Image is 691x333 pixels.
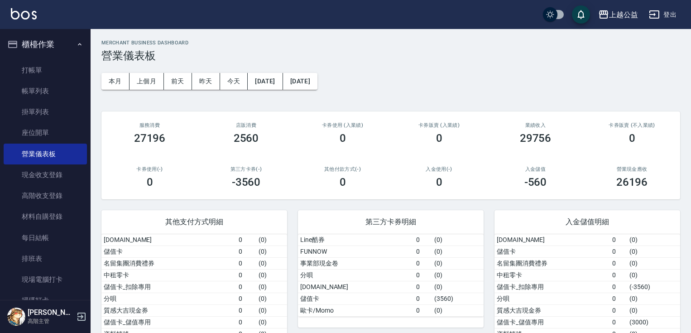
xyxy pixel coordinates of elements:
td: 0 [610,304,627,316]
td: ( 0 ) [432,246,484,257]
h2: 入金儲值 [498,166,573,172]
button: 上個月 [130,73,164,90]
h2: 營業現金應收 [595,166,669,172]
td: ( 0 ) [256,269,287,281]
td: 分唄 [101,293,236,304]
td: 分唄 [494,293,610,304]
td: 中租零卡 [494,269,610,281]
td: [DOMAIN_NAME] [494,234,610,246]
h3: 服務消費 [112,122,187,128]
td: 0 [414,304,432,316]
span: 其他支付方式明細 [112,217,276,227]
td: 儲值卡 [298,293,414,304]
td: 0 [236,246,256,257]
td: 質感大吉現金券 [494,304,610,316]
td: ( 0 ) [432,269,484,281]
td: 0 [236,281,256,293]
td: 0 [414,269,432,281]
td: ( 0 ) [627,257,680,269]
a: 現場電腦打卡 [4,269,87,290]
td: 0 [610,257,627,269]
h3: 0 [340,132,346,145]
td: 0 [610,316,627,328]
h2: 業績收入 [498,122,573,128]
button: [DATE] [283,73,317,90]
td: 儲值卡_儲值專用 [101,316,236,328]
td: 名留集團消費禮券 [101,257,236,269]
td: Line酷券 [298,234,414,246]
td: 0 [610,281,627,293]
td: ( 0 ) [627,304,680,316]
td: 分唄 [298,269,414,281]
h3: -3560 [232,176,261,188]
div: 上越公益 [609,9,638,20]
h2: 入金使用(-) [402,166,476,172]
td: ( 0 ) [432,304,484,316]
button: 今天 [220,73,248,90]
h3: 0 [629,132,635,145]
td: 0 [414,257,432,269]
td: ( 3560 ) [432,293,484,304]
h3: 0 [436,176,442,188]
h3: 0 [340,176,346,188]
a: 帳單列表 [4,81,87,101]
td: [DOMAIN_NAME] [101,234,236,246]
h3: 26196 [616,176,648,188]
h2: 卡券使用 (入業績) [305,122,380,128]
h2: 其他付款方式(-) [305,166,380,172]
img: Logo [11,8,37,19]
td: 0 [610,234,627,246]
td: ( -3560 ) [627,281,680,293]
h3: 0 [436,132,442,145]
a: 營業儀表板 [4,144,87,164]
a: 掛單列表 [4,101,87,122]
a: 材料自購登錄 [4,206,87,227]
h3: 27196 [134,132,166,145]
h5: [PERSON_NAME] [28,308,74,317]
td: [DOMAIN_NAME] [298,281,414,293]
td: ( 3000 ) [627,316,680,328]
span: 入金儲值明細 [505,217,669,227]
td: ( 0 ) [627,234,680,246]
h2: 卡券使用(-) [112,166,187,172]
button: [DATE] [248,73,283,90]
button: 登出 [645,6,680,23]
td: 0 [414,234,432,246]
button: 昨天 [192,73,220,90]
td: 0 [236,257,256,269]
td: 0 [610,246,627,257]
h2: 卡券販賣 (不入業績) [595,122,669,128]
td: 儲值卡_扣除專用 [494,281,610,293]
img: Person [7,308,25,326]
td: ( 0 ) [256,234,287,246]
td: 0 [610,293,627,304]
a: 掃碼打卡 [4,290,87,311]
td: 0 [414,281,432,293]
td: 事業部現金卷 [298,257,414,269]
td: 中租零卡 [101,269,236,281]
td: ( 0 ) [432,281,484,293]
td: ( 0 ) [432,257,484,269]
td: 質感大吉現金券 [101,304,236,316]
h3: 營業儀表板 [101,49,680,62]
td: ( 0 ) [627,293,680,304]
td: 名留集團消費禮券 [494,257,610,269]
td: FUNNOW [298,246,414,257]
button: 本月 [101,73,130,90]
button: 上越公益 [595,5,642,24]
td: ( 0 ) [256,293,287,304]
td: 0 [610,269,627,281]
td: 儲值卡_扣除專用 [101,281,236,293]
a: 排班表 [4,248,87,269]
td: 儲值卡 [101,246,236,257]
td: ( 0 ) [256,246,287,257]
td: ( 0 ) [256,281,287,293]
h2: 第三方卡券(-) [209,166,283,172]
td: 0 [236,304,256,316]
a: 座位開單 [4,122,87,143]
a: 現金收支登錄 [4,164,87,185]
td: 儲值卡_儲值專用 [494,316,610,328]
td: 歐卡/Momo [298,304,414,316]
td: 0 [236,293,256,304]
button: 櫃檯作業 [4,33,87,56]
